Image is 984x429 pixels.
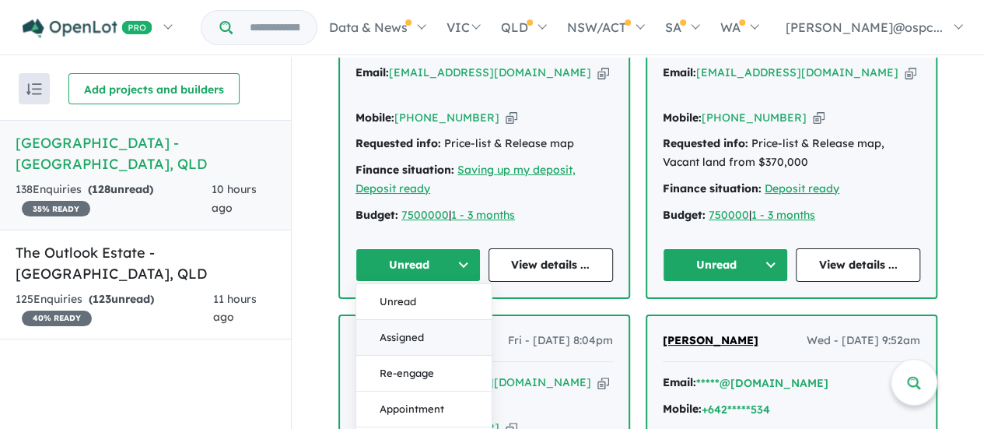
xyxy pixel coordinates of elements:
[663,332,758,350] a: [PERSON_NAME]
[765,181,839,195] a: Deposit ready
[663,206,920,225] div: |
[16,181,212,218] div: 138 Enquir ies
[506,110,517,126] button: Copy
[355,248,481,282] button: Unread
[663,375,696,389] strong: Email:
[355,65,389,79] strong: Email:
[355,163,576,195] a: Saving up my deposit, Deposit ready
[356,391,492,427] button: Appointment
[213,292,257,325] span: 11 hours ago
[212,182,257,215] span: 10 hours ago
[663,208,706,222] strong: Budget:
[93,292,111,306] span: 123
[22,311,92,326] span: 40 % READY
[813,110,825,126] button: Copy
[663,65,696,79] strong: Email:
[355,136,441,150] strong: Requested info:
[68,73,240,104] button: Add projects and builders
[355,163,454,177] strong: Finance situation:
[236,11,313,44] input: Try estate name, suburb, builder or developer
[663,248,788,282] button: Unread
[709,208,749,222] a: 750000
[905,65,916,81] button: Copy
[597,65,609,81] button: Copy
[663,135,920,172] div: Price-list & Release map, Vacant land from $370,000
[451,208,515,222] a: 1 - 3 months
[597,374,609,391] button: Copy
[488,248,614,282] a: View details ...
[389,65,591,79] a: [EMAIL_ADDRESS][DOMAIN_NAME]
[356,283,492,319] button: Unread
[26,83,42,95] img: sort.svg
[394,111,499,125] a: [PHONE_NUMBER]
[786,19,943,35] span: [PERSON_NAME]@ospc...
[355,135,613,153] div: Price-list & Release map
[751,208,815,222] a: 1 - 3 months
[401,208,449,222] a: 7500000
[16,132,275,174] h5: [GEOGRAPHIC_DATA] - [GEOGRAPHIC_DATA] , QLD
[22,201,90,216] span: 35 % READY
[663,111,702,125] strong: Mobile:
[356,319,492,355] button: Assigned
[696,65,898,79] a: [EMAIL_ADDRESS][DOMAIN_NAME]
[16,242,275,284] h5: The Outlook Estate - [GEOGRAPHIC_DATA] , QLD
[508,332,613,350] span: Fri - [DATE] 8:04pm
[796,248,921,282] a: View details ...
[89,292,154,306] strong: ( unread)
[92,182,110,196] span: 128
[355,206,613,225] div: |
[663,333,758,347] span: [PERSON_NAME]
[88,182,153,196] strong: ( unread)
[23,19,152,38] img: Openlot PRO Logo White
[355,208,398,222] strong: Budget:
[663,402,702,416] strong: Mobile:
[663,136,748,150] strong: Requested info:
[16,290,213,328] div: 125 Enquir ies
[663,181,762,195] strong: Finance situation:
[807,332,920,350] span: Wed - [DATE] 9:52am
[356,355,492,391] button: Re-engage
[702,111,807,125] a: [PHONE_NUMBER]
[355,111,394,125] strong: Mobile:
